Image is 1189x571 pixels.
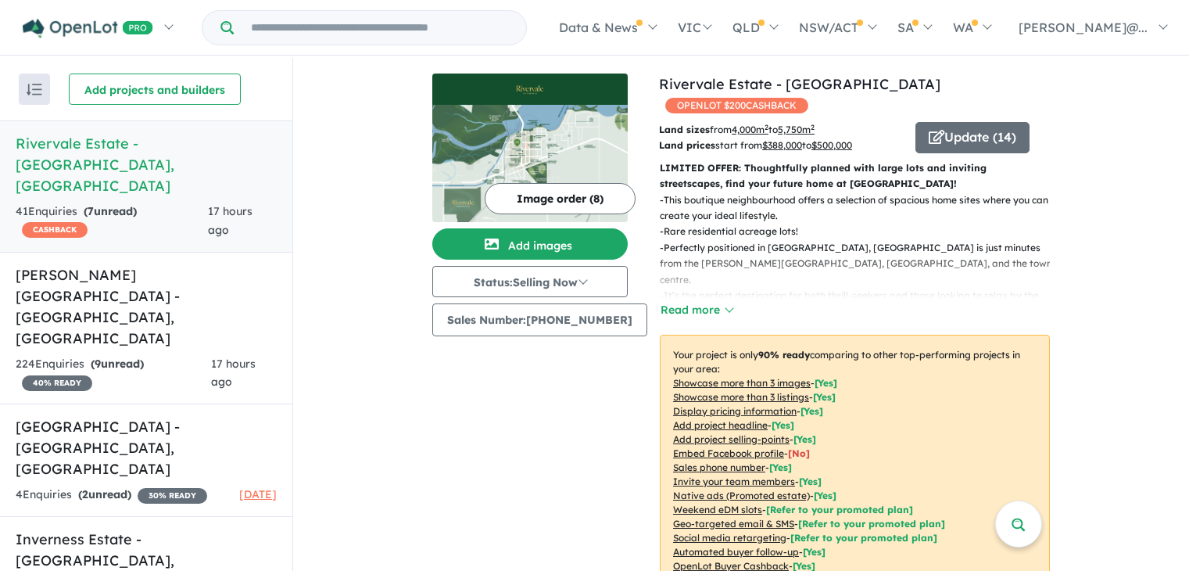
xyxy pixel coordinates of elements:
[659,138,904,153] p: start from
[432,105,628,222] img: Rivervale Estate - Yarrawonga
[16,133,277,196] h5: Rivervale Estate - [GEOGRAPHIC_DATA] , [GEOGRAPHIC_DATA]
[813,391,836,403] span: [ Yes ]
[660,192,1062,224] p: - This boutique neighbourhood offers a selection of spacious home sites where you can create your...
[16,203,208,240] div: 41 Enquir ies
[673,447,784,459] u: Embed Facebook profile
[659,124,710,135] b: Land sizes
[91,357,144,371] strong: ( unread)
[660,240,1062,288] p: - Perfectly positioned in [GEOGRAPHIC_DATA], [GEOGRAPHIC_DATA] is just minutes from the [PERSON_N...
[673,461,765,473] u: Sales phone number
[673,433,790,445] u: Add project selling-points
[95,357,101,371] span: 9
[769,461,792,473] span: [ Yes ]
[23,19,153,38] img: Openlot PRO Logo White
[78,487,131,501] strong: ( unread)
[660,224,1062,239] p: - Rare residential acreage lots!
[673,546,799,558] u: Automated buyer follow-up
[665,98,808,113] span: OPENLOT $ 200 CASHBACK
[814,490,836,501] span: [Yes]
[673,391,809,403] u: Showcase more than 3 listings
[758,349,810,361] b: 90 % ready
[659,139,715,151] b: Land prices
[798,518,945,530] span: [Refer to your promoted plan]
[799,476,822,487] span: [ Yes ]
[16,264,277,349] h5: [PERSON_NAME][GEOGRAPHIC_DATA] - [GEOGRAPHIC_DATA] , [GEOGRAPHIC_DATA]
[660,288,1062,320] p: - It’s the perfect destination for both thrill-seekers and those looking to relax by the water, w...
[772,419,794,431] span: [ Yes ]
[811,139,852,151] u: $ 500,000
[69,74,241,105] button: Add projects and builders
[660,301,733,319] button: Read more
[732,124,768,135] u: 4,000 m
[673,377,811,389] u: Showcase more than 3 images
[22,222,88,238] span: CASHBACK
[673,518,794,530] u: Geo-targeted email & SMS
[432,228,628,260] button: Add images
[762,139,802,151] u: $ 388,000
[790,532,937,544] span: [Refer to your promoted plan]
[239,487,277,501] span: [DATE]
[432,303,647,336] button: Sales Number:[PHONE_NUMBER]
[138,488,207,504] span: 30 % READY
[432,74,628,222] a: Rivervale Estate - Yarrawonga LogoRivervale Estate - Yarrawonga
[16,486,207,505] div: 4 Enquir ies
[208,204,252,237] span: 17 hours ago
[778,124,815,135] u: 5,750 m
[22,375,92,391] span: 40 % READY
[673,532,786,544] u: Social media retargeting
[432,266,628,297] button: Status:Selling Now
[673,490,810,501] u: Native ads (Promoted estate)
[793,433,816,445] span: [ Yes ]
[660,160,1050,192] p: LIMITED OFFER: Thoughtfully planned with large lots and inviting streetscapes, find your future h...
[788,447,810,459] span: [ No ]
[766,504,913,515] span: [Refer to your promoted plan]
[673,405,797,417] u: Display pricing information
[1019,20,1148,35] span: [PERSON_NAME]@...
[811,123,815,131] sup: 2
[673,504,762,515] u: Weekend eDM slots
[765,123,768,131] sup: 2
[16,355,211,393] div: 224 Enquir ies
[88,204,94,218] span: 7
[659,75,940,93] a: Rivervale Estate - [GEOGRAPHIC_DATA]
[659,122,904,138] p: from
[485,183,636,214] button: Image order (8)
[27,84,42,95] img: sort.svg
[915,122,1030,153] button: Update (14)
[803,546,825,558] span: [Yes]
[815,377,837,389] span: [ Yes ]
[16,416,277,479] h5: [GEOGRAPHIC_DATA] - [GEOGRAPHIC_DATA] , [GEOGRAPHIC_DATA]
[211,357,256,390] span: 17 hours ago
[768,124,815,135] span: to
[800,405,823,417] span: [ Yes ]
[802,139,852,151] span: to
[673,476,795,487] u: Invite your team members
[439,80,621,99] img: Rivervale Estate - Yarrawonga Logo
[82,487,88,501] span: 2
[237,11,523,45] input: Try estate name, suburb, builder or developer
[673,419,768,431] u: Add project headline
[84,204,137,218] strong: ( unread)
